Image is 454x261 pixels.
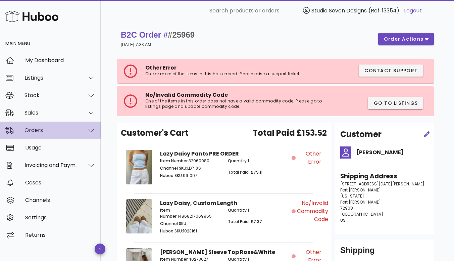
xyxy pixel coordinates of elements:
[160,173,183,178] span: Huboo SKU:
[160,248,275,256] strong: [PERSON_NAME] Sleeve Top Rose&White
[368,7,399,14] span: (Ref: 13354)
[25,232,95,238] div: Returns
[340,172,428,181] h3: Shipping Address
[228,158,248,164] span: Quantity:
[145,91,228,99] span: No/Invalid Commodity Code
[145,64,176,72] span: Other Error
[126,150,152,184] img: Product Image
[160,165,220,171] p: LDP-XS
[228,207,288,213] p: 1
[160,228,220,234] p: 1023161
[340,199,381,205] span: Fort [PERSON_NAME]
[340,181,424,187] span: [STREET_ADDRESS][DATE][PERSON_NAME]
[24,110,79,116] div: Sales
[25,179,95,186] div: Cases
[368,97,423,109] button: Go to Listings
[160,158,189,164] span: Item Number:
[25,197,95,203] div: Channels
[160,150,239,158] strong: Lazy Daisy Pants PRE ORDER
[160,165,187,171] span: Channel SKU:
[359,64,423,77] button: Contact Support
[121,30,195,39] strong: B2C Order #
[228,158,288,164] p: 1
[356,148,428,157] h4: [PERSON_NAME]
[24,162,79,168] div: Invoicing and Payments
[145,98,335,109] p: One of the items in this order does not have a valid commodity code. Please go to listings page a...
[378,33,434,45] button: order actions
[253,127,327,139] span: Total Paid £153.52
[24,127,79,133] div: Orders
[340,211,383,217] span: [GEOGRAPHIC_DATA]
[340,193,364,199] span: [US_STATE]
[24,92,79,98] div: Stock
[25,57,95,63] div: My Dashboard
[228,207,248,213] span: Quantity:
[126,199,152,234] img: Product Image
[364,67,418,74] span: Contact Support
[160,207,178,219] span: Item Number:
[160,173,220,179] p: 991097
[160,221,187,226] span: Channel SKU:
[297,150,321,166] span: Other Error
[311,7,367,14] span: Studio Seven Designs
[384,36,424,43] span: order actions
[373,100,418,107] span: Go to Listings
[121,127,188,139] span: Customer's Cart
[121,42,151,47] small: [DATE] 7:33 AM
[160,158,220,164] p: 32060080
[228,219,262,224] span: Total Paid: £7.37
[340,245,428,261] div: Shipping
[340,205,353,211] span: 72908
[228,169,262,175] span: Total Paid: £79.11
[160,228,183,234] span: Huboo SKU:
[340,128,382,140] h2: Customer
[340,217,346,223] span: US
[5,9,58,24] img: Huboo Logo
[340,187,381,193] span: Fort [PERSON_NAME]
[24,75,79,81] div: Listings
[25,214,95,221] div: Settings
[404,7,422,15] a: Logout
[168,30,195,39] span: #25969
[25,144,95,151] div: Usage
[160,199,237,207] strong: Lazy Daisy, Custom Length
[297,199,328,223] span: No/Invalid Commodity Code
[145,71,313,77] p: One or more of the items in this has errored. Please raise a support ticket.
[160,207,220,219] p: 14868217069955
